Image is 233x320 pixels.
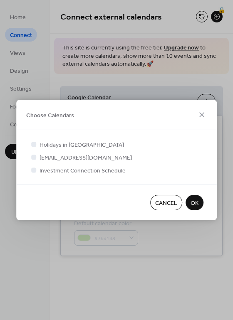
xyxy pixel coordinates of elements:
[40,167,126,175] span: Investment Connection Schedule
[40,141,124,150] span: Holidays in [GEOGRAPHIC_DATA]
[150,195,182,210] button: Cancel
[155,199,177,208] span: Cancel
[186,195,203,210] button: OK
[191,199,198,208] span: OK
[26,111,74,120] span: Choose Calendars
[40,154,132,162] span: [EMAIL_ADDRESS][DOMAIN_NAME]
